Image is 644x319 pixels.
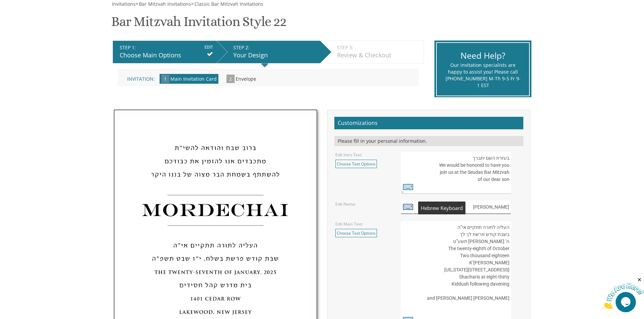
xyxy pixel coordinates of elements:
div: Please fill in your personal information. [334,136,523,146]
label: Edit Intro Text: [335,152,362,158]
a: Bar Mitzvah Invitations [138,1,191,7]
div: STEP 1: [120,44,213,51]
span: Main Invitation Card [170,76,217,82]
span: Bar Mitzvah Invitations [139,1,191,7]
div: Our invitation specialists are happy to assist you! Please call [PHONE_NUMBER] M-Th 9-5 Fr 9-1 EST [445,62,521,89]
input: EDIT [205,44,213,50]
div: Need Help? [445,50,521,62]
span: > [191,1,263,7]
a: Classic Bar Mitzvah Invitations [194,1,263,7]
div: STEP 2: [233,44,317,51]
a: Choose Text Options [335,160,377,168]
h1: Bar Mitzvah Invitation Style 22 [111,14,286,34]
div: STEP 3: [337,44,420,51]
div: Your Design [233,51,317,60]
label: Edit Main Text: [335,221,363,227]
label: Edit Name: [335,201,356,207]
div: Choose Main Options [120,51,213,60]
h2: Customizations [334,117,523,130]
textarea: בעזרת השם יתברך We would be honored to have you join us at the Seudas Bar Mitzvah of our dear son [401,151,511,194]
span: 2 [226,75,235,83]
span: > [136,1,191,7]
span: 1 [161,75,169,83]
a: Choose Text Options [335,229,377,237]
div: Review & Checkout [337,51,420,60]
span: Envelope [236,76,256,82]
a: Invitations [111,1,136,7]
iframe: chat widget [602,277,644,309]
span: Invitations [112,1,136,7]
span: Invitation: [127,76,155,82]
